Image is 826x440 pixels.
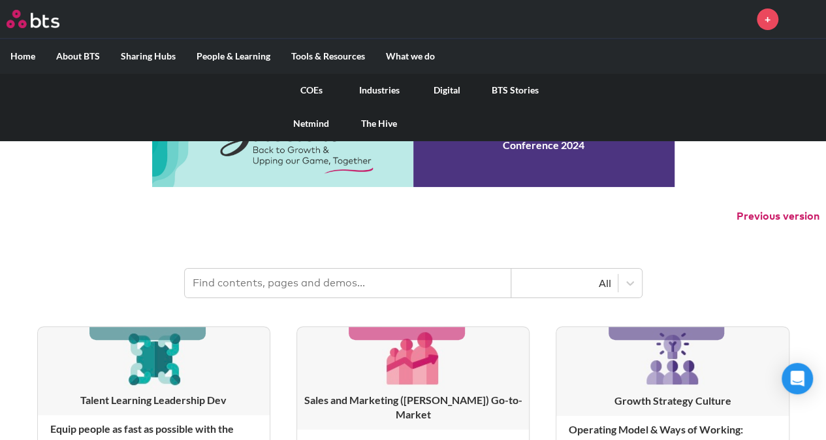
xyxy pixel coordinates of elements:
button: Previous version [737,209,819,224]
div: Open Intercom Messenger [782,363,813,394]
label: People & Learning [186,39,281,73]
img: [object Object] [382,327,444,389]
label: What we do [375,39,445,73]
h3: Talent Learning Leadership Dev [38,393,270,407]
div: All [518,276,611,290]
img: BTS Logo [7,10,59,28]
h3: Sales and Marketing ([PERSON_NAME]) Go-to-Market [297,393,529,422]
img: Xenia Korobochkina [788,3,819,35]
label: Sharing Hubs [110,39,186,73]
a: Profile [788,3,819,35]
label: About BTS [46,39,110,73]
a: + [757,8,778,30]
img: [object Object] [641,327,704,390]
img: [object Object] [123,327,185,389]
input: Find contents, pages and demos... [185,269,511,297]
h3: Growth Strategy Culture [556,394,788,408]
a: Go home [7,10,84,28]
label: Tools & Resources [281,39,375,73]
